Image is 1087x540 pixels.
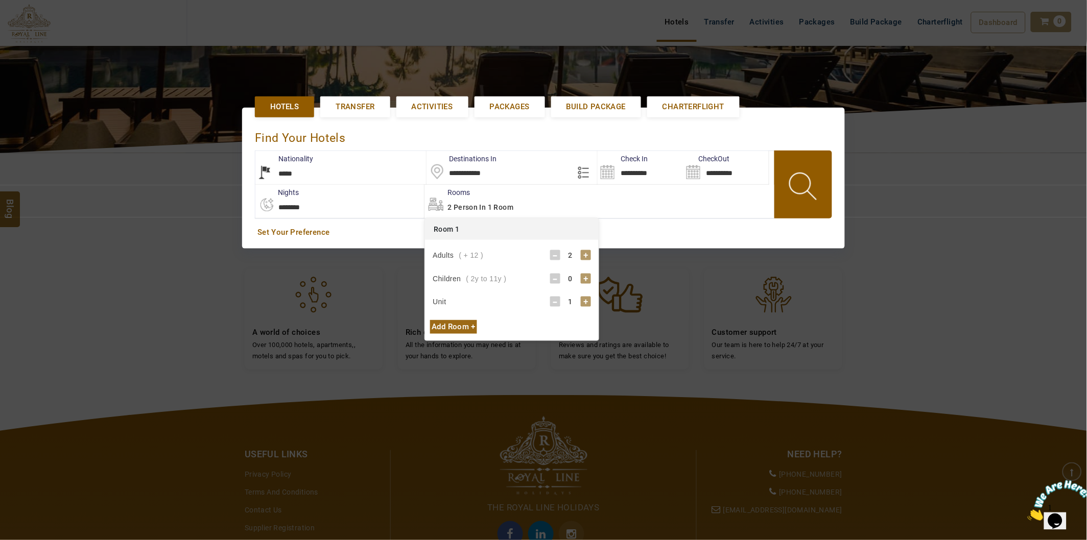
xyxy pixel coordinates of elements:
[550,274,560,284] div: -
[336,102,374,112] span: Transfer
[581,274,591,284] div: +
[320,96,390,117] a: Transfer
[560,274,581,284] div: 0
[598,154,648,164] label: Check In
[581,250,591,260] div: +
[433,297,452,307] div: Unit
[459,251,484,259] span: ( + 12 )
[581,297,591,307] div: +
[255,120,832,151] div: Find Your Hotels
[1024,476,1087,525] iframe: chat widget
[434,225,459,233] span: Room 1
[430,320,477,334] div: Add Room +
[550,297,560,307] div: -
[550,250,560,260] div: -
[560,250,581,260] div: 2
[490,102,530,112] span: Packages
[566,102,626,112] span: Build Package
[647,96,740,117] a: Charterflight
[598,151,683,184] input: Search
[663,102,724,112] span: Charterflight
[475,96,545,117] a: Packages
[424,187,470,198] label: Rooms
[560,297,581,307] div: 1
[427,154,497,164] label: Destinations In
[4,4,8,13] span: 1
[412,102,453,112] span: Activities
[447,203,513,211] span: 2 Person in 1 Room
[270,102,299,112] span: Hotels
[551,96,641,117] a: Build Package
[4,4,67,44] img: Chat attention grabber
[433,250,483,260] div: Adults
[466,275,507,283] span: ( 2y to 11y )
[683,154,730,164] label: CheckOut
[255,96,314,117] a: Hotels
[257,227,830,238] a: Set Your Preference
[396,96,468,117] a: Activities
[683,151,769,184] input: Search
[255,154,313,164] label: Nationality
[433,274,506,284] div: Children
[255,187,299,198] label: nights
